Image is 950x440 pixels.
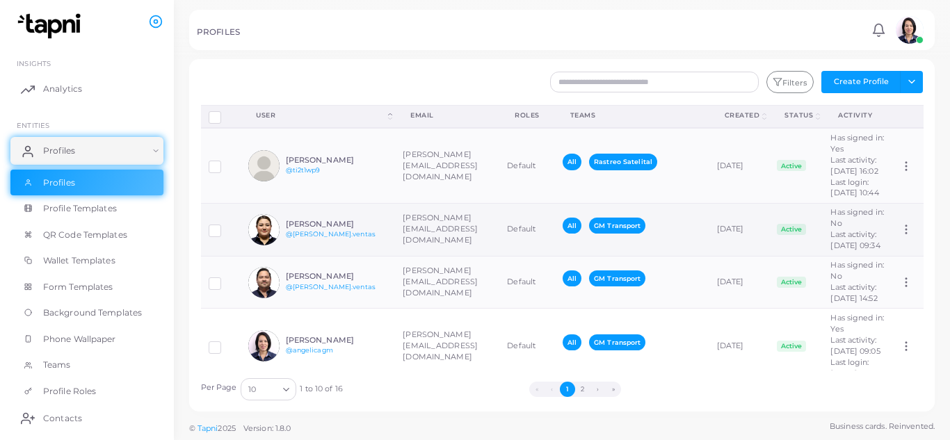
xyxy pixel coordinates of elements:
[10,300,163,326] a: Background Templates
[830,260,884,281] span: Has signed in: No
[248,150,280,181] img: avatar
[560,382,575,397] button: Go to page 1
[777,160,806,171] span: Active
[499,128,555,203] td: Default
[10,247,163,274] a: Wallet Templates
[17,59,51,67] span: INSIGHTS
[499,203,555,256] td: Default
[10,75,163,103] a: Analytics
[343,382,807,397] ul: Pagination
[563,334,581,350] span: All
[589,218,645,234] span: GM Transport
[766,71,814,93] button: Filters
[784,111,813,120] div: Status
[575,382,590,397] button: Go to page 2
[563,154,581,170] span: All
[777,224,806,235] span: Active
[218,423,235,434] span: 2025
[892,16,927,44] a: avatar
[10,222,163,248] a: QR Code Templates
[10,195,163,222] a: Profile Templates
[43,145,75,157] span: Profiles
[10,274,163,300] a: Form Templates
[286,346,333,354] a: @angelicagm
[830,357,880,378] span: Last login: [DATE] 09:29
[201,105,241,128] th: Row-selection
[198,423,218,433] a: Tapni
[395,309,499,384] td: [PERSON_NAME][EMAIL_ADDRESS][DOMAIN_NAME]
[830,335,880,356] span: Last activity: [DATE] 09:05
[709,203,770,256] td: [DATE]
[725,111,760,120] div: Created
[43,333,116,345] span: Phone Wallpaper
[197,27,240,37] h5: PROFILES
[10,137,163,165] a: Profiles
[709,256,770,309] td: [DATE]
[709,309,770,384] td: [DATE]
[286,220,388,229] h6: [PERSON_NAME]
[563,218,581,234] span: All
[248,267,280,298] img: avatar
[43,281,113,293] span: Form Templates
[43,202,117,215] span: Profile Templates
[286,166,321,174] a: @ti2t1wp9
[395,256,499,309] td: [PERSON_NAME][EMAIL_ADDRESS][DOMAIN_NAME]
[410,111,484,120] div: Email
[43,83,82,95] span: Analytics
[243,423,291,433] span: Version: 1.8.0
[821,71,901,93] button: Create Profile
[286,230,376,238] a: @[PERSON_NAME].ventas
[606,382,621,397] button: Go to last page
[256,111,385,120] div: User
[830,177,878,198] span: Last login: [DATE] 10:44
[570,111,694,120] div: Teams
[830,207,884,228] span: Has signed in: No
[43,177,75,189] span: Profiles
[590,382,606,397] button: Go to next page
[515,111,540,120] div: Roles
[838,111,877,120] div: activity
[896,16,924,44] img: avatar
[830,282,877,303] span: Last activity: [DATE] 14:52
[830,133,884,154] span: Has signed in: Yes
[10,404,163,432] a: Contacts
[395,128,499,203] td: [PERSON_NAME][EMAIL_ADDRESS][DOMAIN_NAME]
[43,385,96,398] span: Profile Roles
[286,283,376,291] a: @[PERSON_NAME].ventas
[248,382,256,397] span: 10
[43,254,115,267] span: Wallet Templates
[201,382,237,393] label: Per Page
[248,214,280,245] img: avatar
[589,270,645,286] span: GM Transport
[10,378,163,405] a: Profile Roles
[892,105,923,128] th: Action
[563,270,581,286] span: All
[13,13,90,39] img: logo
[248,330,280,361] img: avatar
[830,313,884,334] span: Has signed in: Yes
[286,336,388,345] h6: [PERSON_NAME]
[777,277,806,288] span: Active
[395,203,499,256] td: [PERSON_NAME][EMAIL_ADDRESS][DOMAIN_NAME]
[10,326,163,352] a: Phone Wallpaper
[189,423,291,434] span: ©
[286,156,388,165] h6: [PERSON_NAME]
[589,154,657,170] span: Rastreo Satelital
[589,334,645,350] span: GM Transport
[257,382,277,397] input: Search for option
[10,352,163,378] a: Teams
[286,272,388,281] h6: [PERSON_NAME]
[830,421,935,432] span: Business cards. Reinvented.
[43,307,142,319] span: Background Templates
[499,309,555,384] td: Default
[300,384,342,395] span: 1 to 10 of 16
[43,359,71,371] span: Teams
[10,170,163,196] a: Profiles
[830,155,878,176] span: Last activity: [DATE] 16:02
[499,256,555,309] td: Default
[17,121,49,129] span: ENTITIES
[43,229,127,241] span: QR Code Templates
[830,229,880,250] span: Last activity: [DATE] 09:34
[709,128,770,203] td: [DATE]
